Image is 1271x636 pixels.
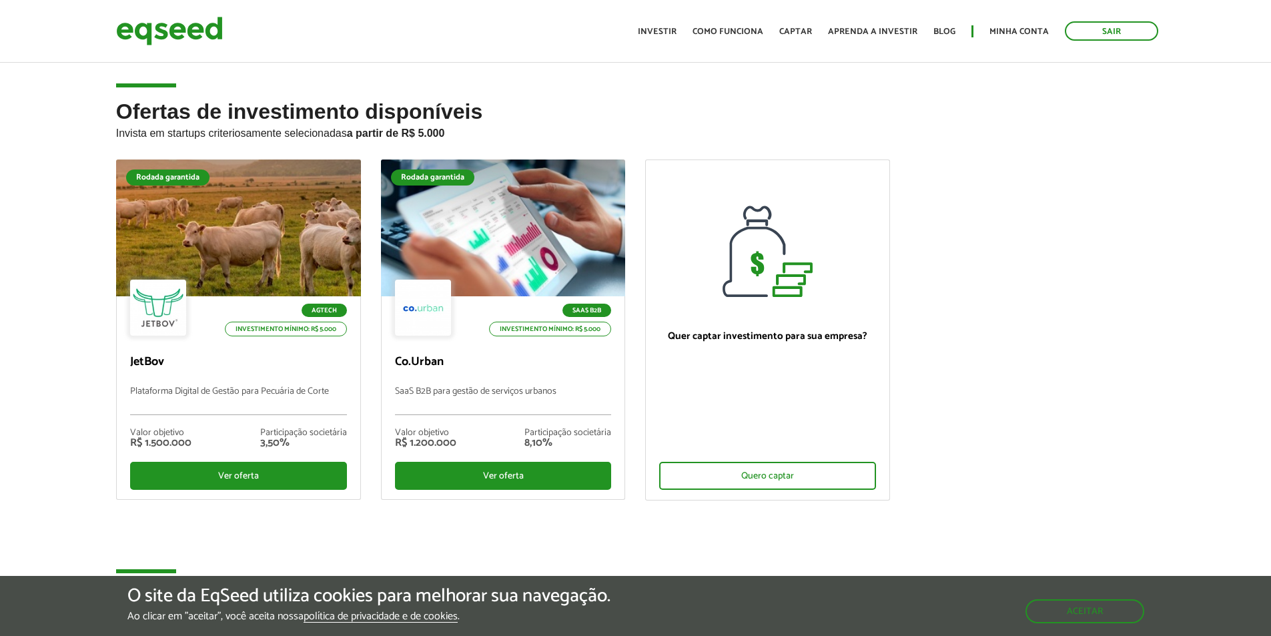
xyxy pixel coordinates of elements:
[395,386,612,415] p: SaaS B2B para gestão de serviços urbanos
[304,611,458,623] a: política de privacidade e de cookies
[659,462,876,490] div: Quero captar
[933,27,955,36] a: Blog
[126,170,209,186] div: Rodada garantida
[260,428,347,438] div: Participação societária
[524,438,611,448] div: 8,10%
[116,100,1156,160] h2: Ofertas de investimento disponíveis
[391,170,474,186] div: Rodada garantida
[130,428,191,438] div: Valor objetivo
[989,27,1049,36] a: Minha conta
[395,355,612,370] p: Co.Urban
[116,123,1156,139] p: Invista em startups criteriosamente selecionadas
[524,428,611,438] div: Participação societária
[130,462,347,490] div: Ver oferta
[562,304,611,317] p: SaaS B2B
[779,27,812,36] a: Captar
[693,27,763,36] a: Como funciona
[828,27,917,36] a: Aprenda a investir
[127,610,610,623] p: Ao clicar em "aceitar", você aceita nossa .
[638,27,677,36] a: Investir
[302,304,347,317] p: Agtech
[127,586,610,607] h5: O site da EqSeed utiliza cookies para melhorar sua navegação.
[395,462,612,490] div: Ver oferta
[347,127,445,139] strong: a partir de R$ 5.000
[489,322,611,336] p: Investimento mínimo: R$ 5.000
[130,355,347,370] p: JetBov
[130,386,347,415] p: Plataforma Digital de Gestão para Pecuária de Corte
[225,322,347,336] p: Investimento mínimo: R$ 5.000
[116,160,361,500] a: Rodada garantida Agtech Investimento mínimo: R$ 5.000 JetBov Plataforma Digital de Gestão para Pe...
[130,438,191,448] div: R$ 1.500.000
[116,13,223,49] img: EqSeed
[659,330,876,342] p: Quer captar investimento para sua empresa?
[1025,599,1144,623] button: Aceitar
[395,428,456,438] div: Valor objetivo
[260,438,347,448] div: 3,50%
[645,160,890,501] a: Quer captar investimento para sua empresa? Quero captar
[381,160,626,500] a: Rodada garantida SaaS B2B Investimento mínimo: R$ 5.000 Co.Urban SaaS B2B para gestão de serviços...
[395,438,456,448] div: R$ 1.200.000
[1065,21,1158,41] a: Sair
